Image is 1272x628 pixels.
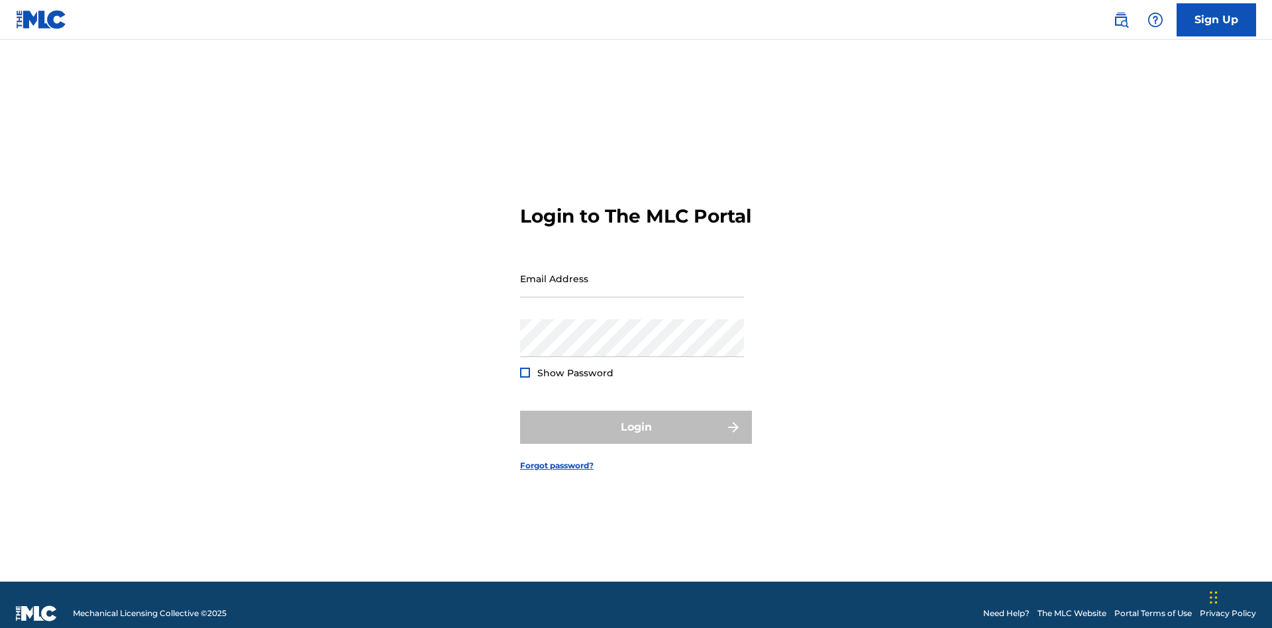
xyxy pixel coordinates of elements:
[1108,7,1134,33] a: Public Search
[16,10,67,29] img: MLC Logo
[1200,607,1256,619] a: Privacy Policy
[73,607,227,619] span: Mechanical Licensing Collective © 2025
[1114,607,1192,619] a: Portal Terms of Use
[1177,3,1256,36] a: Sign Up
[1147,12,1163,28] img: help
[1037,607,1106,619] a: The MLC Website
[1113,12,1129,28] img: search
[520,205,751,228] h3: Login to The MLC Portal
[983,607,1030,619] a: Need Help?
[1142,7,1169,33] div: Help
[16,605,57,621] img: logo
[537,367,613,379] span: Show Password
[520,460,594,472] a: Forgot password?
[1206,564,1272,628] iframe: Chat Widget
[1210,578,1218,617] div: Drag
